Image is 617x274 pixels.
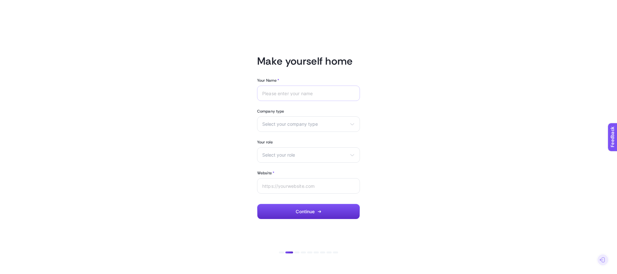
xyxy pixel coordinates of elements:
[257,109,360,114] label: Company type
[262,152,347,158] span: Select your role
[262,122,347,127] span: Select your company type
[257,140,360,145] label: Your role
[262,183,355,188] input: https://yourwebsite.com
[257,78,279,83] label: Your Name
[257,170,274,176] label: Website
[296,209,315,214] span: Continue
[257,204,360,219] button: Continue
[257,55,360,68] h1: Make yourself home
[4,2,24,7] span: Feedback
[262,91,355,96] input: Please enter your name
